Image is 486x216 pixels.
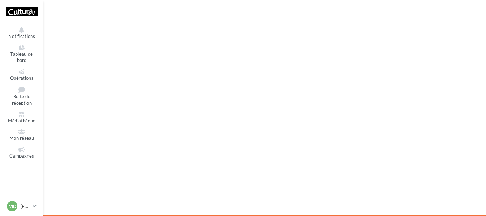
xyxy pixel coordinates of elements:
a: Boîte de réception [6,85,38,107]
a: MD [PERSON_NAME] [6,200,38,213]
span: Notifications [8,33,35,39]
a: Mon réseau [6,128,38,143]
span: Tableau de bord [10,51,33,63]
span: Opérations [10,75,33,81]
span: Boîte de réception [12,94,32,106]
span: Mon réseau [9,135,34,141]
span: MD [8,203,16,210]
a: Campagnes [6,145,38,160]
a: Tableau de bord [6,43,38,65]
p: [PERSON_NAME] [20,203,30,210]
a: Opérations [6,67,38,82]
span: Campagnes [9,153,34,159]
button: Notifications [6,26,38,41]
a: Médiathèque [6,110,38,125]
span: Médiathèque [8,118,36,123]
